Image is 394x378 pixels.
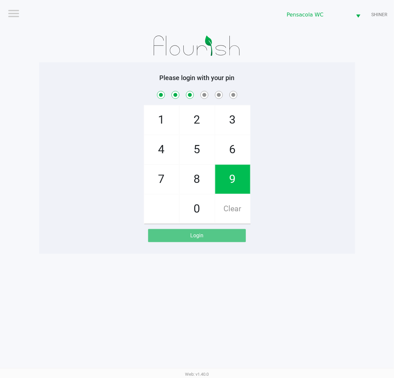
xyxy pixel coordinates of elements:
[144,135,179,164] span: 4
[215,105,250,134] span: 3
[180,194,215,223] span: 0
[215,165,250,194] span: 9
[180,165,215,194] span: 8
[180,135,215,164] span: 5
[144,165,179,194] span: 7
[371,11,387,18] span: SHINER
[185,372,209,377] span: Web: v1.40.0
[352,7,364,22] button: Select
[180,105,215,134] span: 2
[215,194,250,223] span: Clear
[287,11,348,19] span: Pensacola WC
[144,105,179,134] span: 1
[215,135,250,164] span: 6
[44,74,350,82] h5: Please login with your pin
